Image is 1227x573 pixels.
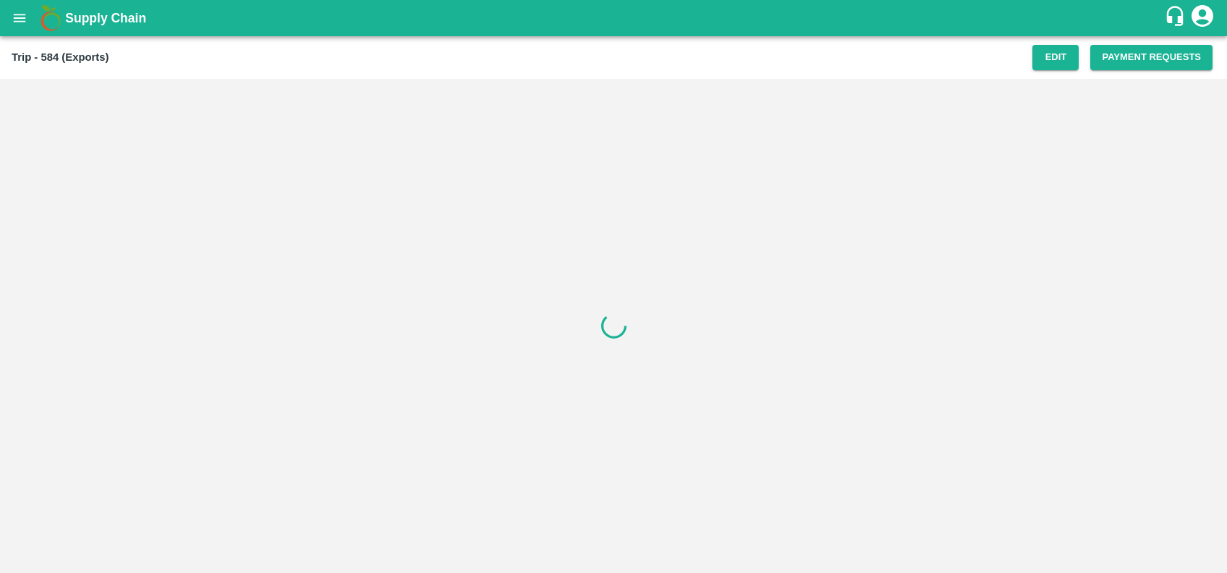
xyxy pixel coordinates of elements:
[12,51,109,63] b: Trip - 584 (Exports)
[3,1,36,35] button: open drawer
[1189,3,1215,33] div: account of current user
[1164,5,1189,31] div: customer-support
[36,4,65,33] img: logo
[1032,45,1079,70] button: Edit
[1090,45,1213,70] button: Payment Requests
[65,11,146,25] b: Supply Chain
[65,8,1164,28] a: Supply Chain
